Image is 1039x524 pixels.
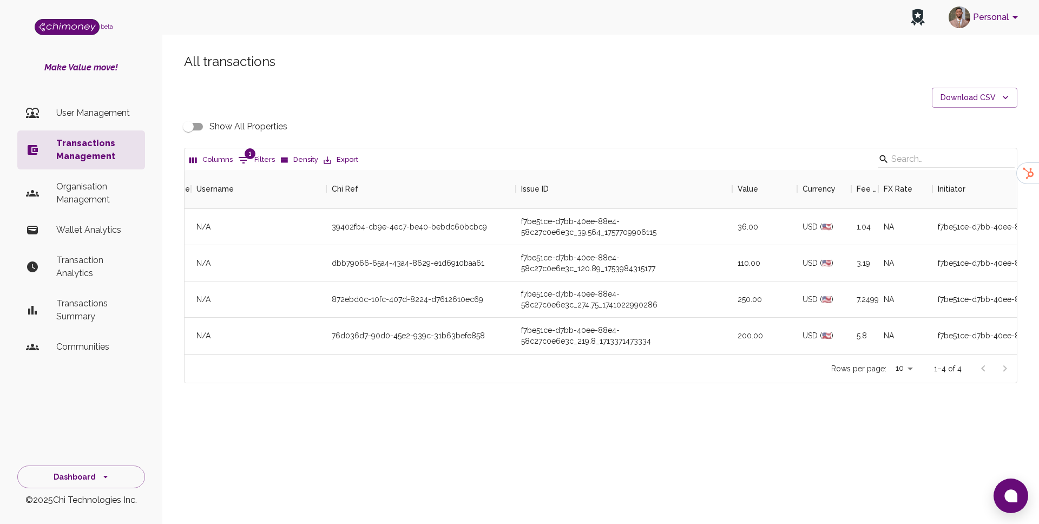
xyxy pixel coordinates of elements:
[516,209,732,245] div: f7be51ce-d7bb-40ee-88e4-58c27c0e6e3c_39.564_1757709906115
[803,169,836,208] div: Currency
[56,224,136,237] p: Wallet Analytics
[884,169,912,208] div: FX Rate
[326,281,516,318] div: 872ebd0c-10fc-407d-8224-d7612610ec69
[196,258,211,268] span: N/A
[732,318,797,354] div: 200.00
[235,152,278,169] button: Show filters
[797,281,851,318] div: USD (🇺🇸)
[196,169,234,208] div: Username
[857,169,878,208] div: Fee ($)
[245,148,255,159] span: 1
[516,245,732,281] div: f7be51ce-d7bb-40ee-88e4-58c27c0e6e3c_120.89_1753984315177
[732,245,797,281] div: 110.00
[326,245,516,281] div: dbb79066-65a4-43a4-8629-e1d6910baa61
[56,254,136,280] p: Transaction Analytics
[326,169,516,208] div: Chi Ref
[797,318,851,354] div: USD (🇺🇸)
[17,466,145,489] button: Dashboard
[196,294,211,305] span: N/A
[797,169,851,208] div: Currency
[326,209,516,245] div: 39402fb4-cb9e-4ec7-be40-bebdc60bcbc9
[196,221,211,232] span: N/A
[184,53,1017,70] h5: All transactions
[878,150,1015,170] div: Search
[732,209,797,245] div: 36.00
[732,281,797,318] div: 250.00
[516,169,732,208] div: Issue ID
[878,209,932,245] div: NA
[797,245,851,281] div: USD (🇺🇸)
[851,169,878,208] div: Fee ($)
[732,169,797,208] div: Value
[196,330,211,341] span: N/A
[944,3,1026,31] button: account of current user
[797,209,851,245] div: USD (🇺🇸)
[831,363,886,374] p: Rows per page:
[891,361,917,376] div: 10
[56,180,136,206] p: Organisation Management
[332,169,358,208] div: Chi Ref
[191,169,326,208] div: Username
[938,169,965,208] div: Initiator
[878,281,932,318] div: NA
[521,169,549,208] div: Issue ID
[891,150,998,168] input: Search…
[56,107,136,120] p: User Management
[121,169,191,208] div: Transaction Type
[101,23,113,30] span: beta
[738,169,758,208] div: Value
[878,318,932,354] div: NA
[851,209,878,245] div: 1.04
[516,318,732,354] div: f7be51ce-d7bb-40ee-88e4-58c27c0e6e3c_219.8_1713371473334
[56,137,136,163] p: Transactions Management
[35,19,100,35] img: Logo
[56,297,136,323] p: Transactions Summary
[878,245,932,281] div: NA
[209,120,287,133] span: Show All Properties
[994,479,1028,513] button: Open chat window
[934,363,962,374] p: 1–4 of 4
[949,6,970,28] img: avatar
[278,152,321,168] button: Density
[851,245,878,281] div: 3.19
[516,281,732,318] div: f7be51ce-d7bb-40ee-88e4-58c27c0e6e3c_274.75_1741022990286
[932,88,1017,108] button: Download CSV
[56,340,136,353] p: Communities
[326,318,516,354] div: 76d036d7-90d0-45e2-939c-31b63befe858
[851,318,878,354] div: 5.8
[321,152,361,168] button: Export
[187,152,235,168] button: Select columns
[878,169,932,208] div: FX Rate
[851,281,878,318] div: 7.249999999999999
